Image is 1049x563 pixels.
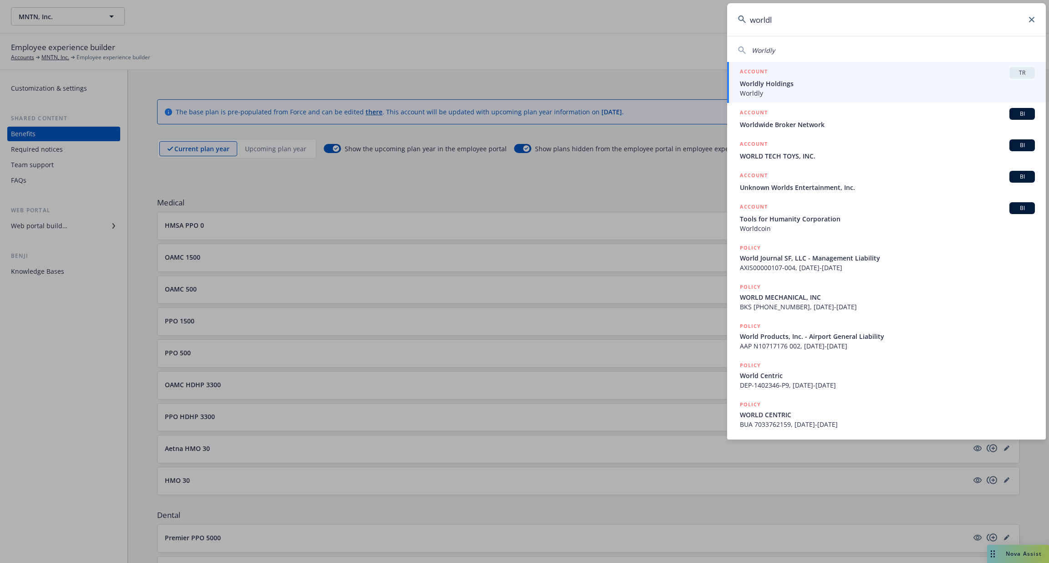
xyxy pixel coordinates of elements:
[740,79,1035,88] span: Worldly Holdings
[740,332,1035,341] span: World Products, Inc. - Airport General Liability
[727,356,1046,395] a: POLICYWorld CentricDEP-1402346-P9, [DATE]-[DATE]
[740,67,768,78] h5: ACCOUNT
[740,108,768,119] h5: ACCOUNT
[740,243,761,252] h5: POLICY
[1013,110,1031,118] span: BI
[740,214,1035,224] span: Tools for Humanity Corporation
[1013,69,1031,77] span: TR
[740,171,768,182] h5: ACCOUNT
[727,395,1046,434] a: POLICYWORLD CENTRICBUA 7033762159, [DATE]-[DATE]
[740,253,1035,263] span: World Journal SF, LLC - Management Liability
[740,400,761,409] h5: POLICY
[740,292,1035,302] span: WORLD MECHANICAL, INC
[740,282,761,292] h5: POLICY
[1013,141,1031,149] span: BI
[727,317,1046,356] a: POLICYWorld Products, Inc. - Airport General LiabilityAAP N10717176 002, [DATE]-[DATE]
[1013,173,1031,181] span: BI
[727,134,1046,166] a: ACCOUNTBIWORLD TECH TOYS, INC.
[740,202,768,213] h5: ACCOUNT
[740,410,1035,420] span: WORLD CENTRIC
[740,380,1035,390] span: DEP-1402346-P9, [DATE]-[DATE]
[740,420,1035,429] span: BUA 7033762159, [DATE]-[DATE]
[740,151,1035,161] span: WORLD TECH TOYS, INC.
[740,139,768,150] h5: ACCOUNT
[740,302,1035,312] span: BKS [PHONE_NUMBER], [DATE]-[DATE]
[740,224,1035,233] span: Worldcoin
[727,277,1046,317] a: POLICYWORLD MECHANICAL, INCBKS [PHONE_NUMBER], [DATE]-[DATE]
[727,238,1046,277] a: POLICYWorld Journal SF, LLC - Management LiabilityAXIS00000107-004, [DATE]-[DATE]
[740,361,761,370] h5: POLICY
[752,46,775,55] span: Worldly
[740,263,1035,272] span: AXIS00000107-004, [DATE]-[DATE]
[740,88,1035,98] span: Worldly
[740,322,761,331] h5: POLICY
[740,183,1035,192] span: Unknown Worlds Entertainment, Inc.
[727,103,1046,134] a: ACCOUNTBIWorldwide Broker Network
[727,166,1046,197] a: ACCOUNTBIUnknown Worlds Entertainment, Inc.
[727,3,1046,36] input: Search...
[1013,204,1031,212] span: BI
[740,341,1035,351] span: AAP N10717176 002, [DATE]-[DATE]
[740,120,1035,129] span: Worldwide Broker Network
[727,62,1046,103] a: ACCOUNTTRWorldly HoldingsWorldly
[740,371,1035,380] span: World Centric
[727,197,1046,238] a: ACCOUNTBITools for Humanity CorporationWorldcoin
